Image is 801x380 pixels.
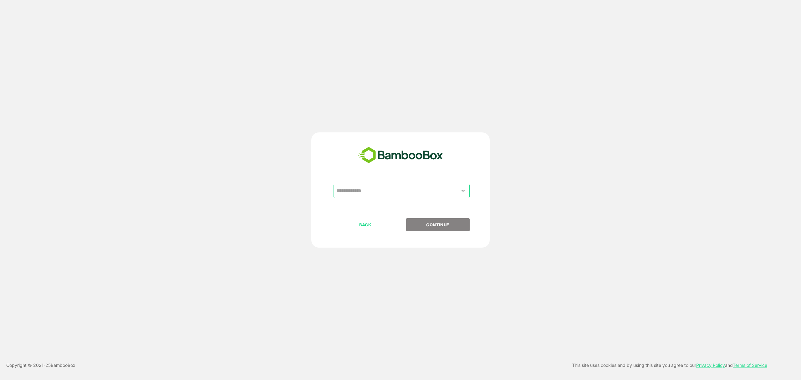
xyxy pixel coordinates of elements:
[696,362,725,368] a: Privacy Policy
[355,145,446,166] img: bamboobox
[334,218,397,231] button: BACK
[459,187,467,195] button: Open
[406,221,469,228] p: CONTINUE
[572,362,767,369] p: This site uses cookies and by using this site you agree to our and
[406,218,470,231] button: CONTINUE
[334,221,397,228] p: BACK
[733,362,767,368] a: Terms of Service
[6,362,75,369] p: Copyright © 2021- 25 BambooBox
